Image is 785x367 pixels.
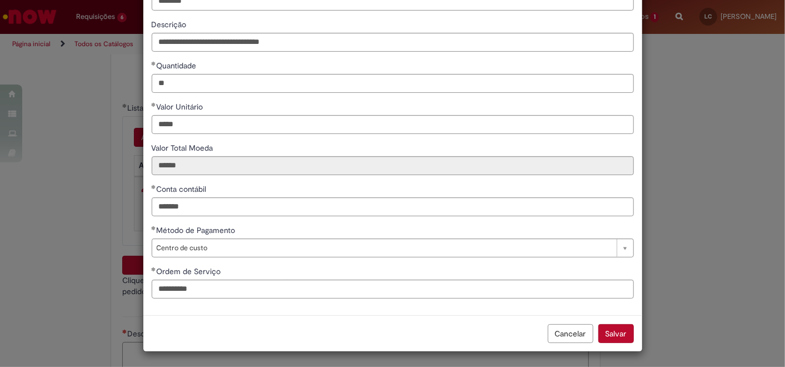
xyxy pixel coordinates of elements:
[157,61,199,71] span: Quantidade
[152,74,634,93] input: Quantidade
[157,266,223,276] span: Ordem de Serviço
[152,226,157,230] span: Obrigatório Preenchido
[152,19,189,29] span: Descrição
[152,156,634,175] input: Valor Total Moeda
[152,33,634,52] input: Descrição
[152,61,157,66] span: Obrigatório Preenchido
[548,324,593,343] button: Cancelar
[157,239,611,257] span: Centro de custo
[157,102,206,112] span: Valor Unitário
[157,225,238,235] span: Método de Pagamento
[152,143,216,153] span: Somente leitura - Valor Total Moeda
[598,324,634,343] button: Salvar
[157,184,209,194] span: Conta contábil
[152,267,157,271] span: Obrigatório Preenchido
[152,197,634,216] input: Conta contábil
[152,280,634,299] input: Ordem de Serviço
[152,115,634,134] input: Valor Unitário
[152,185,157,189] span: Obrigatório Preenchido
[152,102,157,107] span: Obrigatório Preenchido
